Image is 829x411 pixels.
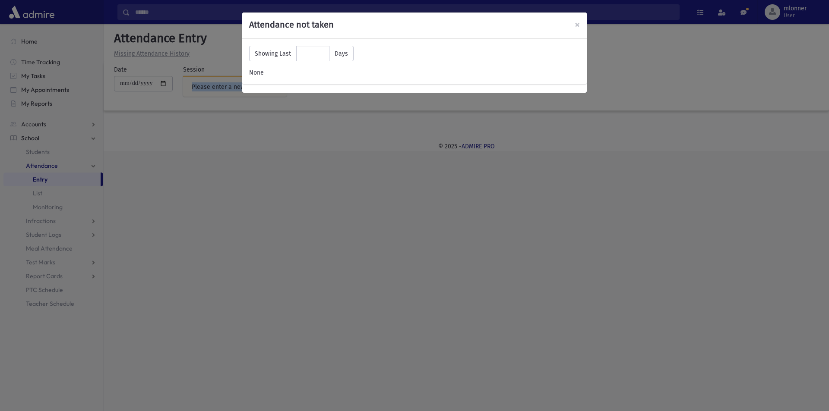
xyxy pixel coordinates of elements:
[329,46,354,61] span: Days
[249,68,580,77] div: None
[249,19,580,30] h5: Attendance not taken
[575,19,580,30] button: Close
[575,19,580,31] span: ×
[249,46,297,61] span: Showing Last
